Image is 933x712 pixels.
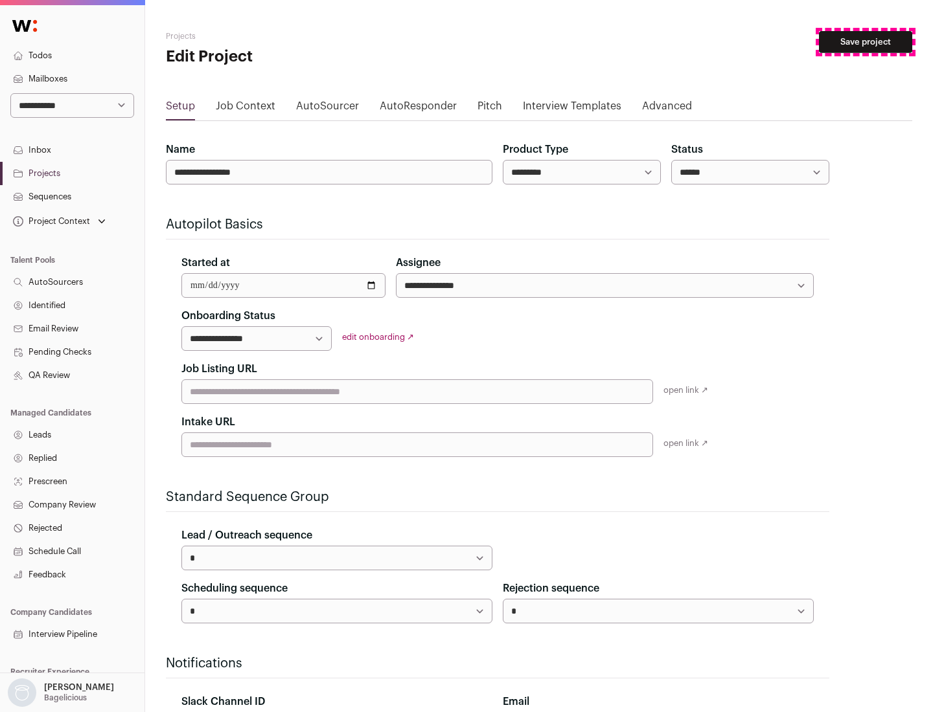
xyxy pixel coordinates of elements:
[503,581,599,596] label: Rejection sequence
[342,333,414,341] a: edit onboarding ↗
[5,13,44,39] img: Wellfound
[166,654,829,673] h2: Notifications
[181,414,235,430] label: Intake URL
[166,216,829,234] h2: Autopilot Basics
[181,581,288,596] label: Scheduling sequence
[380,98,457,119] a: AutoResponder
[166,488,829,506] h2: Standard Sequence Group
[166,142,195,157] label: Name
[181,694,265,709] label: Slack Channel ID
[642,98,692,119] a: Advanced
[671,142,703,157] label: Status
[181,361,257,377] label: Job Listing URL
[503,694,814,709] div: Email
[181,308,275,324] label: Onboarding Status
[503,142,568,157] label: Product Type
[10,212,108,230] button: Open dropdown
[296,98,359,119] a: AutoSourcer
[166,31,415,41] h2: Projects
[44,693,87,703] p: Bagelicious
[10,216,90,227] div: Project Context
[44,682,114,693] p: [PERSON_NAME]
[166,47,415,67] h1: Edit Project
[181,255,230,271] label: Started at
[181,528,312,543] label: Lead / Outreach sequence
[396,255,441,271] label: Assignee
[478,98,502,119] a: Pitch
[5,678,117,707] button: Open dropdown
[166,98,195,119] a: Setup
[8,678,36,707] img: nopic.png
[523,98,621,119] a: Interview Templates
[216,98,275,119] a: Job Context
[819,31,912,53] button: Save project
